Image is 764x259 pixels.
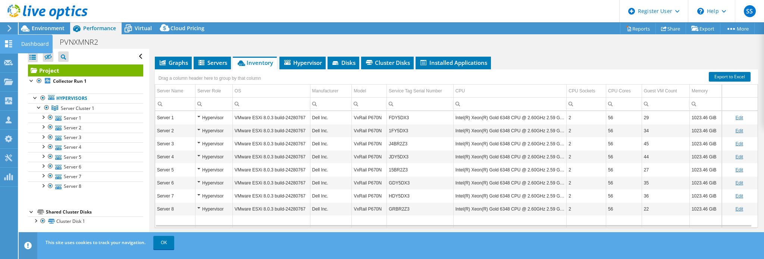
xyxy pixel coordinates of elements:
a: Edit [735,180,743,186]
td: Column Memory, Value 1023.46 GiB [689,137,721,150]
td: CPU Cores Column [606,85,642,98]
td: Column Model, Value VxRail P670N [352,111,387,124]
td: Column Manufacturer, Filter cell [310,97,352,110]
td: Column OS, Value VMware ESXi 8.0.3 build-24280767 [232,124,310,137]
td: Column CPU Sockets, Value 2 [567,202,606,215]
span: Performance [83,25,116,32]
td: Column OS, Filter cell [232,97,310,110]
td: Column CPU Cores, Value 56 [606,137,642,150]
svg: \n [697,8,704,15]
td: Server Name Column [155,85,195,98]
div: Dashboard [18,35,53,53]
td: Column Server Name, Filter cell [155,97,195,110]
td: Column Model, Value VxRail P670N [352,124,387,137]
div: Hypervisor [197,192,231,200]
h1: PVNXMNR2 [56,38,110,46]
td: Column Guest VM Count, Value 34 [642,124,689,137]
a: Export to Excel [709,72,751,82]
td: Column OS, Value VMware ESXi 8.0.3 build-24280767 [232,150,310,163]
td: Column CPU Sockets, Value 2 [567,124,606,137]
td: OS Column [232,85,310,98]
td: Column CPU Cores, Value 56 [606,111,642,124]
td: Column Service Tag Serial Number, Value GDY5DX3 [387,176,453,189]
td: Column CPU Sockets, Value 2 [567,150,606,163]
td: Column OS, Value VMware ESXi 8.0.3 build-24280767 [232,163,310,176]
a: Edit [735,193,743,199]
td: Column CPU, Value Intel(R) Xeon(R) Gold 6348 CPU @ 2.60GHz 2.59 GHz [453,163,567,176]
td: Column Model, Filter cell [352,97,387,110]
div: Guest VM Count [644,86,677,95]
td: Column OS, Value VMware ESXi 8.0.3 build-24280767 [232,202,310,215]
td: Column Server Name, Value Server 4 [155,150,195,163]
td: Column Server Name, Value Server 1 [155,111,195,124]
td: Column Guest VM Count, Filter cell [642,97,689,110]
td: Column Server Role, Value Hypervisor [195,111,233,124]
td: Column CPU Sockets, Value 2 [567,163,606,176]
td: Column Manufacturer, Value Dell Inc. [310,150,352,163]
td: Column CPU, Value Intel(R) Xeon(R) Gold 6348 CPU @ 2.60GHz 2.59 GHz [453,111,567,124]
span: SS [744,5,756,17]
a: Edit [735,167,743,173]
td: Column Manufacturer, Value Dell Inc. [310,202,352,215]
td: Column CPU Sockets, Value 2 [567,137,606,150]
a: Server 8 [28,181,143,191]
div: CPU [455,86,465,95]
div: CPU Sockets [569,86,595,95]
td: Column Server Role, Filter cell [195,97,233,110]
td: Server Role Column [195,85,233,98]
td: Column OS, Value VMware ESXi 8.0.3 build-24280767 [232,137,310,150]
td: CPU Column [453,85,567,98]
td: Column Model, Value VxRail P670N [352,189,387,202]
span: Environment [32,25,65,32]
td: Column OS, Value VMware ESXi 8.0.3 build-24280767 [232,189,310,202]
td: Column CPU Sockets, Value 2 [567,189,606,202]
td: Column CPU Cores, Value 56 [606,124,642,137]
td: Column Service Tag Serial Number, Value 15BR2Z3 [387,163,453,176]
td: Column Memory, Value 1023.46 GiB [689,111,721,124]
a: Hypervisors [28,94,143,103]
div: CPU Cores [608,86,631,95]
td: Column CPU Sockets, Value 2 [567,111,606,124]
td: Model Column [352,85,387,98]
a: Cluster Disk 1 [28,217,143,226]
a: Server 3 [28,133,143,142]
a: Edit [735,128,743,133]
td: Column Service Tag Serial Number, Value GRBR2Z3 [387,202,453,215]
a: Edit [735,141,743,146]
div: Server Role [197,86,221,95]
td: Column Server Name, Value Server 6 [155,176,195,189]
div: Service Tag Serial Number [389,86,442,95]
td: Column Service Tag Serial Number, Value JDY5DX3 [387,150,453,163]
span: Cloud Pricing [170,25,204,32]
div: Hypervisor [197,179,231,187]
td: Column OS, Value VMware ESXi 8.0.3 build-24280767 [232,111,310,124]
td: Column Guest VM Count, Value 22 [642,202,689,215]
td: Column Service Tag Serial Number, Value 1FY5DX3 [387,124,453,137]
span: Virtual [135,25,152,32]
div: Manufacturer [312,86,339,95]
td: Manufacturer Column [310,85,352,98]
td: Column Guest VM Count, Value 35 [642,176,689,189]
span: Servers [197,59,227,66]
td: Column Service Tag Serial Number, Value HDY5DX3 [387,189,453,202]
a: Collector Run 1 [28,76,143,86]
td: Column Server Role, Value Hypervisor [195,150,233,163]
a: OK [153,236,174,249]
div: Hypervisor [197,152,231,161]
td: Column Model, Value VxRail P670N [352,176,387,189]
td: Column Server Role, Value Hypervisor [195,176,233,189]
div: Data grid [155,69,758,228]
td: Column Server Role, Value Hypervisor [195,137,233,150]
td: Column Server Name, Value Server 5 [155,163,195,176]
div: Hypervisor [197,126,231,135]
td: Column Manufacturer, Value Dell Inc. [310,111,352,124]
td: Column Manufacturer, Value Dell Inc. [310,176,352,189]
div: Hypervisor [197,139,231,148]
td: Guest VM Count Column [642,85,689,98]
td: Column Model, Value VxRail P670N [352,202,387,215]
td: Column CPU, Value Intel(R) Xeon(R) Gold 6348 CPU @ 2.60GHz 2.59 GHz [453,176,567,189]
td: Column Model, Value VxRail P670N [352,163,387,176]
div: Server Name [157,86,184,95]
td: Column Server Role, Value Hypervisor [195,124,233,137]
a: Share [655,23,686,34]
